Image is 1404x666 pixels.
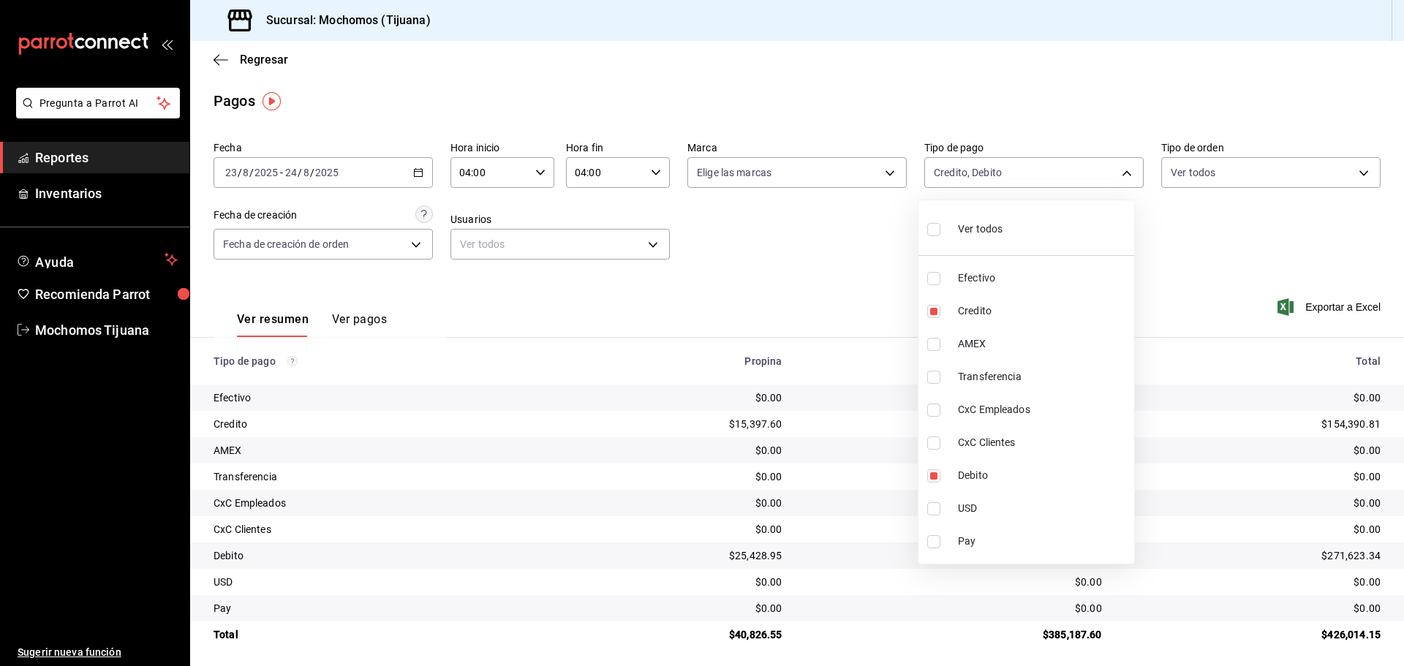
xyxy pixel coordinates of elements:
[958,501,1128,516] span: USD
[958,402,1128,417] span: CxC Empleados
[263,92,281,110] img: Tooltip marker
[958,435,1128,450] span: CxC Clientes
[958,468,1128,483] span: Debito
[958,270,1128,286] span: Efectivo
[958,534,1128,549] span: Pay
[958,336,1128,352] span: AMEX
[958,222,1003,237] span: Ver todos
[958,303,1128,319] span: Credito
[958,369,1128,385] span: Transferencia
